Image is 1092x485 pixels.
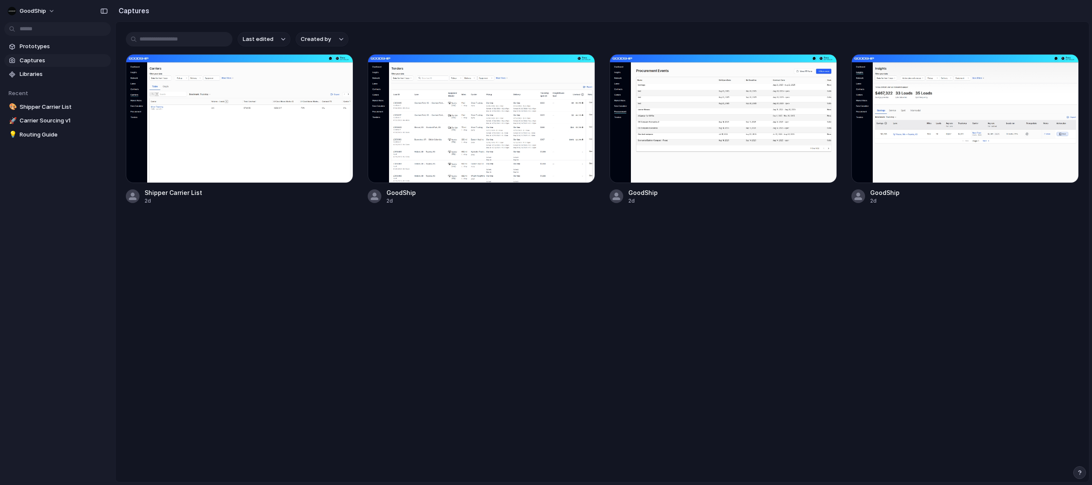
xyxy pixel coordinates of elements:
[8,103,16,111] button: 🎨
[386,197,416,205] div: 2d
[9,102,15,112] div: 🎨
[20,103,107,111] span: Shipper Carrier List
[238,32,290,46] button: Last edited
[386,188,416,197] div: GoodShip
[20,116,107,125] span: Carrier Sourcing v1
[4,40,111,53] a: Prototypes
[145,197,202,205] div: 2d
[4,114,111,127] a: 🚀Carrier Sourcing v1
[20,56,107,65] span: Captures
[870,188,900,197] div: GoodShip
[628,197,658,205] div: 2d
[8,116,16,125] button: 🚀
[628,188,658,197] div: GoodShip
[20,70,107,78] span: Libraries
[145,188,202,197] div: Shipper Carrier List
[4,128,111,141] a: 💡Routing Guide
[9,90,28,96] span: Recent
[20,7,46,15] span: GoodShip
[9,130,15,139] div: 💡
[4,68,111,81] a: Libraries
[243,35,273,44] span: Last edited
[4,101,111,113] a: 🎨Shipper Carrier List
[4,54,111,67] a: Captures
[4,4,59,18] button: GoodShip
[296,32,349,46] button: Created by
[115,6,149,16] h2: Captures
[301,35,331,44] span: Created by
[9,116,15,126] div: 🚀
[20,42,107,51] span: Prototypes
[870,197,900,205] div: 2d
[20,131,107,139] span: Routing Guide
[8,131,16,139] button: 💡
